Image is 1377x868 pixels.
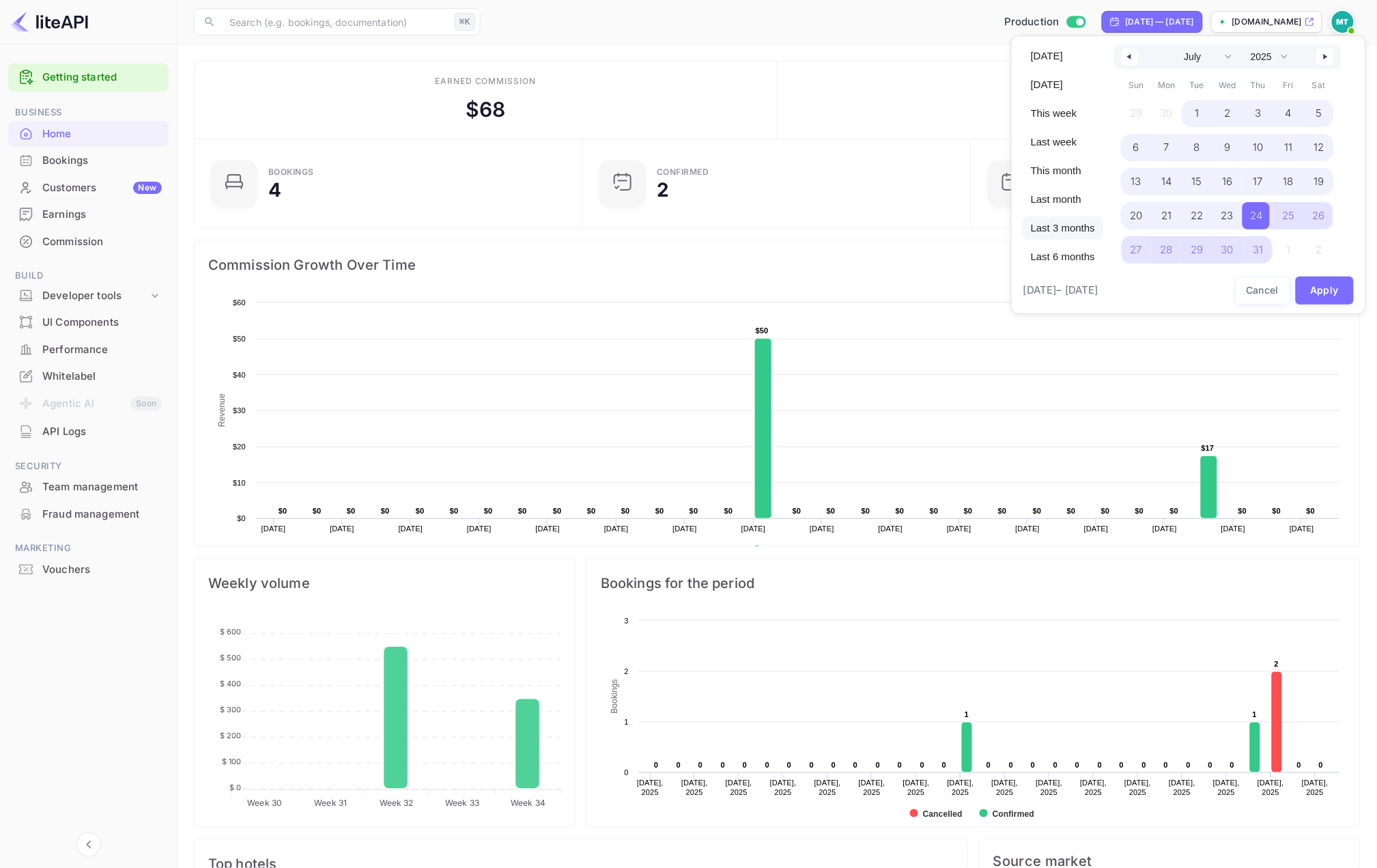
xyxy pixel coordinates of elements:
button: 18 [1273,165,1304,192]
span: 27 [1131,238,1142,262]
button: 13 [1121,165,1152,192]
span: Mon [1152,74,1182,96]
button: 6 [1121,130,1152,158]
span: Sun [1121,74,1152,96]
button: 21 [1152,199,1182,226]
button: Cancel [1236,277,1290,305]
span: 9 [1225,135,1231,160]
button: This week [1023,102,1103,125]
span: 15 [1192,169,1202,194]
button: 1 [1182,96,1212,124]
button: 29 [1182,233,1212,260]
span: 20 [1130,204,1142,228]
button: 5 [1304,96,1335,124]
span: 28 [1161,238,1173,262]
button: 26 [1304,199,1335,226]
span: 26 [1313,204,1325,228]
button: 22 [1182,199,1212,226]
span: 10 [1253,135,1263,160]
button: 14 [1152,165,1182,192]
span: 17 [1253,169,1263,194]
span: [DATE] – [DATE] [1023,283,1098,298]
button: 20 [1121,199,1152,226]
button: [DATE] [1023,44,1103,68]
button: 4 [1273,96,1304,124]
span: 1 [1195,101,1199,126]
button: Last week [1023,130,1103,154]
span: Thu [1243,74,1273,96]
span: 18 [1283,169,1294,194]
span: 11 [1284,135,1292,160]
button: 2 [1212,96,1243,124]
button: 30 [1212,233,1243,260]
span: 23 [1221,204,1234,228]
span: Wed [1212,74,1243,96]
button: 7 [1152,130,1182,158]
span: 30 [1221,238,1234,262]
span: 3 [1255,101,1261,126]
button: This month [1023,159,1103,182]
button: 31 [1243,233,1273,260]
span: 4 [1286,101,1292,126]
span: 25 [1282,204,1294,228]
button: 15 [1182,165,1212,192]
span: 5 [1316,101,1322,126]
span: 29 [1191,238,1204,262]
span: 21 [1162,204,1172,228]
span: Sat [1304,74,1335,96]
span: 24 [1250,204,1262,228]
button: 16 [1212,165,1243,192]
button: 11 [1273,130,1304,158]
button: Last month [1023,188,1103,211]
span: 2 [1225,101,1231,126]
button: 9 [1212,130,1243,158]
span: 14 [1162,169,1172,194]
button: 8 [1182,130,1212,158]
button: 25 [1273,199,1304,226]
button: 12 [1304,130,1335,158]
span: 22 [1191,204,1204,228]
button: 17 [1243,165,1273,192]
span: Tue [1182,74,1212,96]
span: 12 [1314,135,1324,160]
button: Last 3 months [1023,216,1103,240]
button: 19 [1304,165,1335,192]
span: 8 [1194,135,1200,160]
button: 27 [1121,233,1152,260]
span: 19 [1314,169,1324,194]
span: 6 [1133,135,1139,160]
span: 13 [1131,169,1141,194]
button: Last 6 months [1023,245,1103,268]
span: 31 [1253,238,1263,262]
button: 3 [1243,96,1273,124]
span: 7 [1164,135,1169,160]
button: Apply [1296,277,1354,305]
span: Fri [1273,74,1304,96]
span: 16 [1223,169,1233,194]
button: 28 [1152,233,1182,260]
button: 23 [1212,199,1243,226]
button: [DATE] [1023,73,1103,96]
button: 24 [1243,199,1273,226]
button: 10 [1243,130,1273,158]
